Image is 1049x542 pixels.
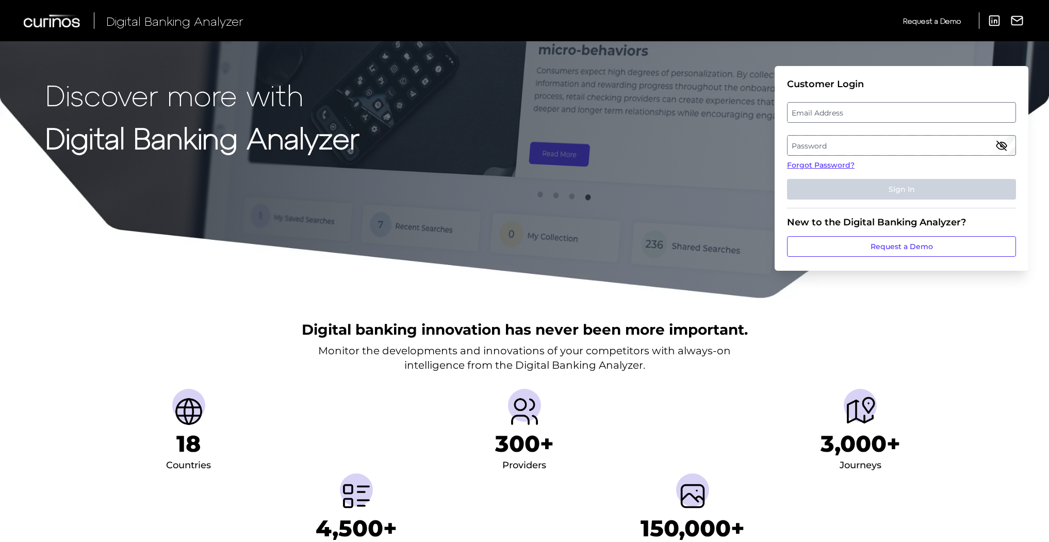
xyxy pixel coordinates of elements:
[176,430,201,457] h1: 18
[641,515,745,542] h1: 150,000+
[340,480,373,513] img: Metrics
[787,179,1016,200] button: Sign In
[316,515,397,542] h1: 4,500+
[502,457,546,474] div: Providers
[495,430,554,457] h1: 300+
[903,12,961,29] a: Request a Demo
[787,236,1016,257] a: Request a Demo
[787,160,1016,171] a: Forgot Password?
[508,395,541,428] img: Providers
[788,136,1015,155] label: Password
[24,14,81,27] img: Curinos
[166,457,211,474] div: Countries
[45,120,359,155] strong: Digital Banking Analyzer
[318,343,731,372] p: Monitor the developments and innovations of your competitors with always-on intelligence from the...
[840,457,881,474] div: Journeys
[787,78,1016,90] div: Customer Login
[302,320,748,339] h2: Digital banking innovation has never been more important.
[787,217,1016,228] div: New to the Digital Banking Analyzer?
[821,430,900,457] h1: 3,000+
[788,103,1015,122] label: Email Address
[45,78,359,111] p: Discover more with
[676,480,709,513] img: Screenshots
[844,395,877,428] img: Journeys
[172,395,205,428] img: Countries
[903,17,961,25] span: Request a Demo
[106,13,243,28] span: Digital Banking Analyzer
